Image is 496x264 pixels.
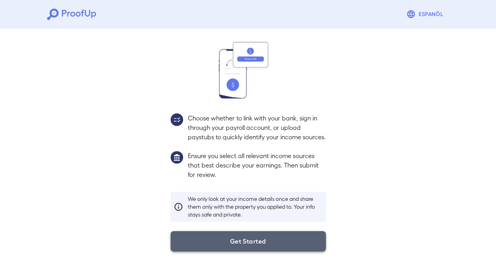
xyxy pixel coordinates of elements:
[171,151,183,164] img: group1.svg
[219,42,278,98] img: transfer_money.svg
[403,6,449,22] button: Espanõl
[171,113,183,126] img: group2.svg
[188,151,326,179] p: Ensure you select all relevant income sources that best describe your earnings. Then submit for r...
[188,195,323,218] p: We only look at your income details once and share them only with the property you applied to. Yo...
[188,113,326,142] p: Choose whether to link with your bank, sign in through your payroll account, or upload paystubs t...
[171,231,326,251] button: Get Started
